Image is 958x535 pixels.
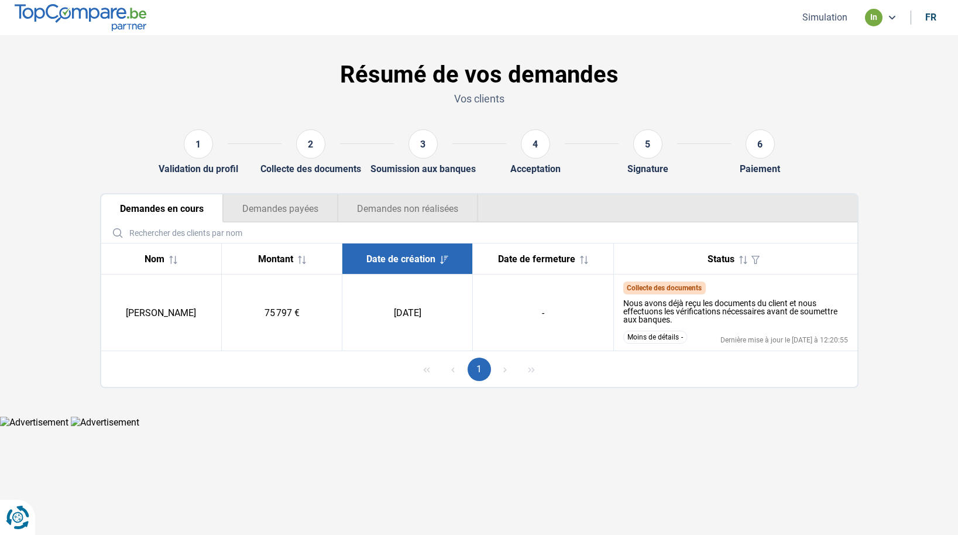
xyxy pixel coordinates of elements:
div: Paiement [740,163,780,174]
td: [PERSON_NAME] [101,275,222,351]
div: Collecte des documents [260,163,361,174]
span: Collecte des documents [627,284,702,292]
img: Advertisement [71,417,139,428]
div: Acceptation [510,163,561,174]
div: Validation du profil [159,163,238,174]
img: TopCompare.be [15,4,146,30]
button: Moins de détails [623,331,687,344]
button: Demandes payées [223,194,338,222]
button: First Page [415,358,438,381]
p: Vos clients [100,91,859,106]
div: 3 [408,129,438,159]
input: Rechercher des clients par nom [106,222,853,243]
div: Nous avons déjà reçu les documents du client et nous effectuons les vérifications nécessaires ava... [623,299,848,324]
button: Simulation [799,11,851,23]
span: Date de fermeture [498,253,575,265]
h1: Résumé de vos demandes [100,61,859,89]
span: Nom [145,253,164,265]
td: - [473,275,614,351]
div: in [865,9,883,26]
button: Page 1 [468,358,491,381]
button: Demandes en cours [101,194,223,222]
div: Soumission aux banques [370,163,476,174]
div: 6 [746,129,775,159]
button: Last Page [520,358,543,381]
span: Date de création [366,253,435,265]
span: Status [708,253,734,265]
div: 4 [521,129,550,159]
div: 2 [296,129,325,159]
div: fr [925,12,936,23]
div: Signature [627,163,668,174]
td: [DATE] [342,275,473,351]
div: 5 [633,129,662,159]
button: Previous Page [441,358,465,381]
button: Next Page [493,358,517,381]
div: 1 [184,129,213,159]
span: Montant [258,253,293,265]
div: Dernière mise à jour le [DATE] à 12:20:55 [720,337,848,344]
td: 75 797 € [222,275,342,351]
button: Demandes non réalisées [338,194,478,222]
